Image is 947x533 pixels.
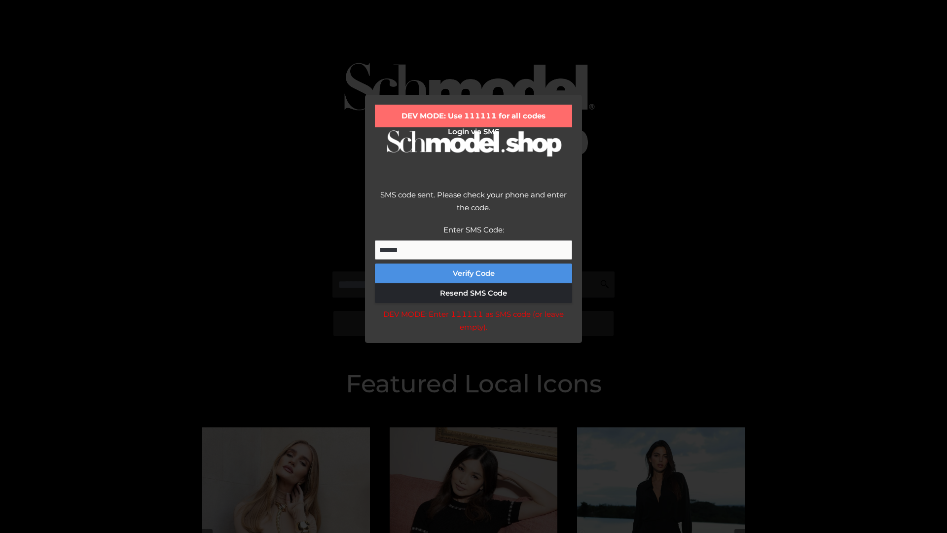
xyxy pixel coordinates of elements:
[375,283,572,303] button: Resend SMS Code
[375,308,572,333] div: DEV MODE: Enter 111111 as SMS code (or leave empty).
[443,225,504,234] label: Enter SMS Code:
[375,105,572,127] div: DEV MODE: Use 111111 for all codes
[375,189,572,224] div: SMS code sent. Please check your phone and enter the code.
[375,127,572,136] h2: Login via SMS
[375,264,572,283] button: Verify Code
